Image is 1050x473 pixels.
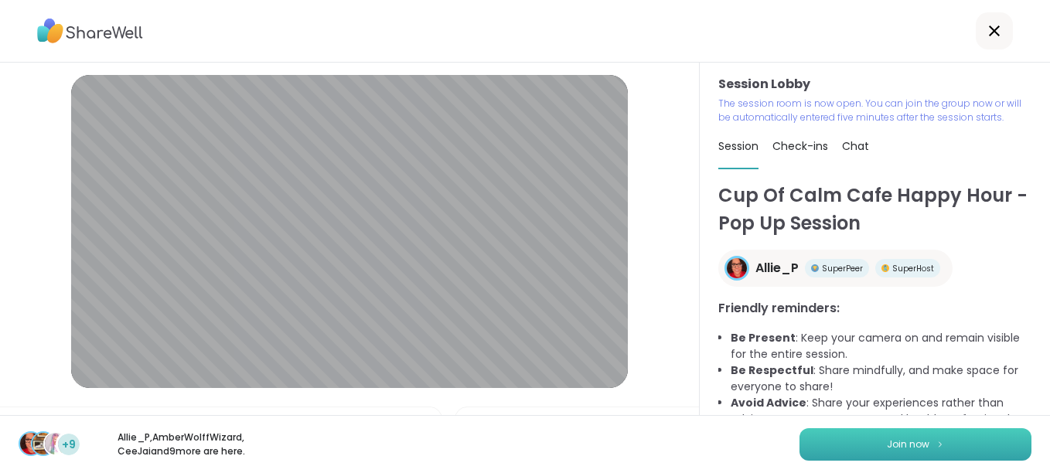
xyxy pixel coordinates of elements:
[718,182,1031,237] h1: Cup Of Calm Cafe Happy Hour - Pop Up Session
[718,299,1031,318] h3: Friendly reminders:
[799,428,1031,461] button: Join now
[37,13,143,49] img: ShareWell Logo
[45,433,66,454] img: CeeJai
[892,263,934,274] span: SuperHost
[482,407,486,438] span: |
[887,437,929,451] span: Join now
[20,433,42,454] img: Allie_P
[731,395,806,410] b: Avoid Advice
[727,258,747,278] img: Allie_P
[881,264,889,272] img: Peer Badge One
[718,250,953,287] a: Allie_PAllie_PPeer Badge ThreeSuperPeerPeer Badge OneSuperHost
[842,138,869,154] span: Chat
[94,430,268,458] p: Allie_P , AmberWolffWizard , CeeJai and 9 more are here.
[822,263,863,274] span: SuperPeer
[462,407,476,438] img: Camera
[62,437,76,453] span: +9
[32,433,54,454] img: AmberWolffWizard
[731,362,1031,395] li: : Share mindfully, and make space for everyone to share!
[755,259,799,277] span: Allie_P
[811,264,819,272] img: Peer Badge Three
[936,440,945,448] img: ShareWell Logomark
[731,330,1031,362] li: : Keep your camera on and remain visible for the entire session.
[718,75,1031,94] h3: Session Lobby
[718,97,1031,124] p: The session room is now open. You can join the group now or will be automatically entered five mi...
[731,362,813,378] b: Be Respectful
[772,138,828,154] span: Check-ins
[731,330,796,345] b: Be Present
[718,138,759,154] span: Session
[731,395,1031,427] li: : Share your experiences rather than advice, as peers are not mental health professionals.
